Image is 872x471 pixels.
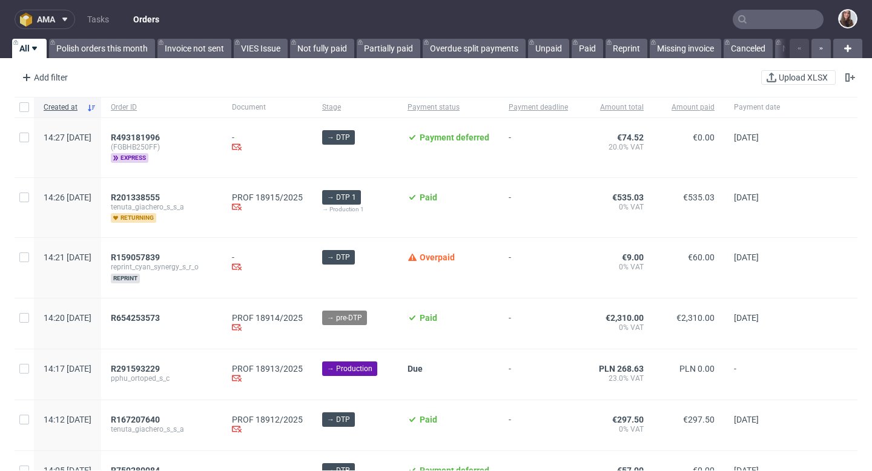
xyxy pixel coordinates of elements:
[688,252,715,262] span: €60.00
[734,102,780,113] span: Payment date
[20,13,37,27] img: logo
[528,39,569,58] a: Unpaid
[322,205,388,214] div: → Production 1
[587,424,644,434] span: 0% VAT
[676,313,715,323] span: €2,310.00
[509,102,568,113] span: Payment deadline
[111,415,162,424] a: R167207640
[17,68,70,87] div: Add filter
[679,364,715,374] span: PLN 0.00
[111,313,160,323] span: R654253573
[111,252,160,262] span: R159057839
[622,252,644,262] span: €9.00
[111,262,213,272] span: reprint_cyan_synergy_s_r_o
[44,102,82,113] span: Created at
[776,73,830,82] span: Upload XLSX
[420,313,437,323] span: Paid
[327,312,362,323] span: → pre-DTP
[420,133,489,142] span: Payment deferred
[12,39,47,58] a: All
[587,374,644,383] span: 23.0% VAT
[44,415,91,424] span: 14:12 [DATE]
[420,252,455,262] span: Overpaid
[111,133,162,142] a: R493181996
[37,15,55,24] span: ama
[44,364,91,374] span: 14:17 [DATE]
[408,364,423,374] span: Due
[599,364,644,374] span: PLN 268.63
[111,213,156,223] span: returning
[775,39,816,58] a: Not PL
[509,133,568,163] span: -
[606,39,647,58] a: Reprint
[650,39,721,58] a: Missing invoice
[734,193,759,202] span: [DATE]
[232,415,303,424] a: PROF 18912/2025
[111,364,162,374] a: R291593229
[111,313,162,323] a: R654253573
[111,193,162,202] a: R201338555
[734,415,759,424] span: [DATE]
[232,313,303,323] a: PROF 18914/2025
[111,415,160,424] span: R167207640
[509,252,568,283] span: -
[612,415,644,424] span: €297.50
[111,202,213,212] span: tenuta_giachero_s_s_a
[587,142,644,152] span: 20.0% VAT
[327,414,350,425] span: → DTP
[683,415,715,424] span: €297.50
[734,364,780,385] span: -
[49,39,155,58] a: Polish orders this month
[420,193,437,202] span: Paid
[509,193,568,223] span: -
[612,193,644,202] span: €535.03
[44,133,91,142] span: 14:27 [DATE]
[44,252,91,262] span: 14:21 [DATE]
[15,10,75,29] button: ama
[327,252,350,263] span: → DTP
[111,133,160,142] span: R493181996
[232,252,303,274] div: -
[617,133,644,142] span: €74.52
[234,39,288,58] a: VIES Issue
[408,102,489,113] span: Payment status
[327,363,372,374] span: → Production
[587,202,644,212] span: 0% VAT
[157,39,231,58] a: Invoice not sent
[357,39,420,58] a: Partially paid
[232,364,303,374] a: PROF 18913/2025
[111,424,213,434] span: tenuta_giachero_s_s_a
[587,102,644,113] span: Amount total
[111,364,160,374] span: R291593229
[232,133,303,154] div: -
[111,374,213,383] span: pphu_ortoped_s_c
[423,39,526,58] a: Overdue split payments
[734,252,759,262] span: [DATE]
[734,133,759,142] span: [DATE]
[683,193,715,202] span: €535.03
[761,70,836,85] button: Upload XLSX
[839,10,856,27] img: Sandra Beśka
[509,415,568,436] span: -
[587,262,644,272] span: 0% VAT
[80,10,116,29] a: Tasks
[606,313,644,323] span: €2,310.00
[572,39,603,58] a: Paid
[111,274,140,283] span: reprint
[322,102,388,113] span: Stage
[693,133,715,142] span: €0.00
[111,102,213,113] span: Order ID
[44,313,91,323] span: 14:20 [DATE]
[724,39,773,58] a: Canceled
[44,193,91,202] span: 14:26 [DATE]
[111,252,162,262] a: R159057839
[509,364,568,385] span: -
[327,192,356,203] span: → DTP 1
[734,313,759,323] span: [DATE]
[232,193,303,202] a: PROF 18915/2025
[587,323,644,332] span: 0% VAT
[663,102,715,113] span: Amount paid
[111,193,160,202] span: R201338555
[126,10,167,29] a: Orders
[327,132,350,143] span: → DTP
